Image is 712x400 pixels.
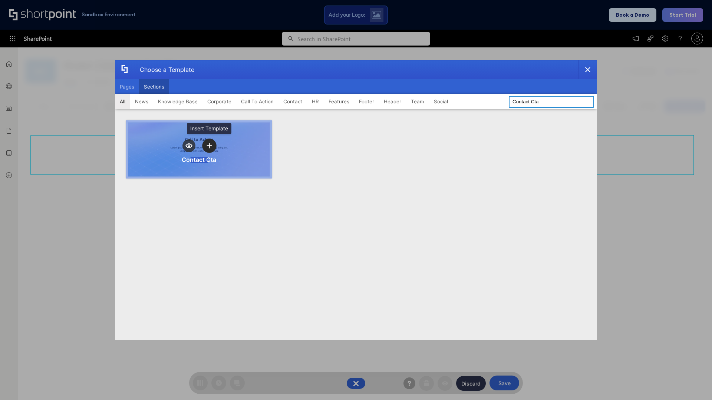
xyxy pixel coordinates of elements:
iframe: Chat Widget [675,364,712,400]
button: All [115,94,130,109]
button: Sections [139,79,169,94]
button: Pages [115,79,139,94]
button: HR [307,94,324,109]
button: Header [379,94,406,109]
input: Search [509,96,594,108]
button: News [130,94,153,109]
div: Choose a Template [134,60,194,79]
button: Call To Action [236,94,278,109]
button: Knowledge Base [153,94,202,109]
button: Social [429,94,453,109]
button: Team [406,94,429,109]
button: Contact [278,94,307,109]
div: template selector [115,60,597,340]
div: Contact Cta [182,156,216,163]
button: Corporate [202,94,236,109]
button: Features [324,94,354,109]
button: Footer [354,94,379,109]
